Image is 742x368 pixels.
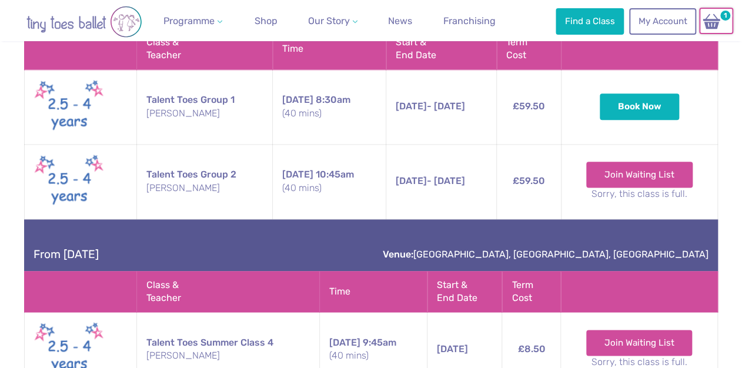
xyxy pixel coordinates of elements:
span: [DATE] [329,337,360,348]
h4: From [DATE] [34,247,99,262]
span: 1 [718,9,732,22]
span: [DATE] [282,94,313,105]
td: 8:30am [273,69,386,144]
small: (40 mins) [282,182,376,195]
a: Programme [159,9,227,33]
span: [DATE] [437,343,468,354]
small: [PERSON_NAME] [146,182,263,195]
th: Class & Teacher [136,28,273,69]
th: Start & End Date [427,271,502,312]
th: Time [273,28,386,69]
td: £59.50 [497,69,561,144]
th: Term Cost [497,28,561,69]
span: Shop [255,15,278,26]
a: My Account [629,8,696,34]
small: [PERSON_NAME] [146,349,310,362]
small: (40 mins) [329,349,417,362]
a: Shop [250,9,282,33]
th: Term Cost [502,271,561,312]
a: Our Story [303,9,362,33]
a: Venue:[GEOGRAPHIC_DATA], [GEOGRAPHIC_DATA], [GEOGRAPHIC_DATA] [383,249,708,260]
a: News [383,9,417,33]
a: Find a Class [556,8,624,34]
th: Start & End Date [386,28,497,69]
td: £59.50 [497,144,561,219]
a: Franchising [439,9,500,33]
span: - [DATE] [396,175,465,186]
a: Join Waiting List [586,162,693,188]
span: [DATE] [396,101,427,112]
small: Sorry, this class is full. [571,188,708,200]
span: Franchising [443,15,496,26]
small: (40 mins) [282,107,376,120]
th: Class & Teacher [136,271,319,312]
td: Talent Toes Group 1 [136,69,273,144]
span: Programme [163,15,215,26]
span: Our Story [308,15,350,26]
img: Talent toes New (May 2025) [34,152,105,212]
td: 10:45am [273,144,386,219]
img: Talent toes New (May 2025) [34,77,105,137]
span: - [DATE] [396,101,465,112]
td: Talent Toes Group 2 [136,144,273,219]
small: [PERSON_NAME] [146,107,263,120]
strong: Venue: [383,249,413,260]
img: tiny toes ballet [14,6,155,38]
th: Time [319,271,427,312]
a: Join Waiting List [586,330,693,356]
button: Book Now [600,93,680,119]
a: 1 [699,8,733,34]
span: [DATE] [396,175,427,186]
span: [DATE] [282,169,313,180]
span: News [388,15,412,26]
